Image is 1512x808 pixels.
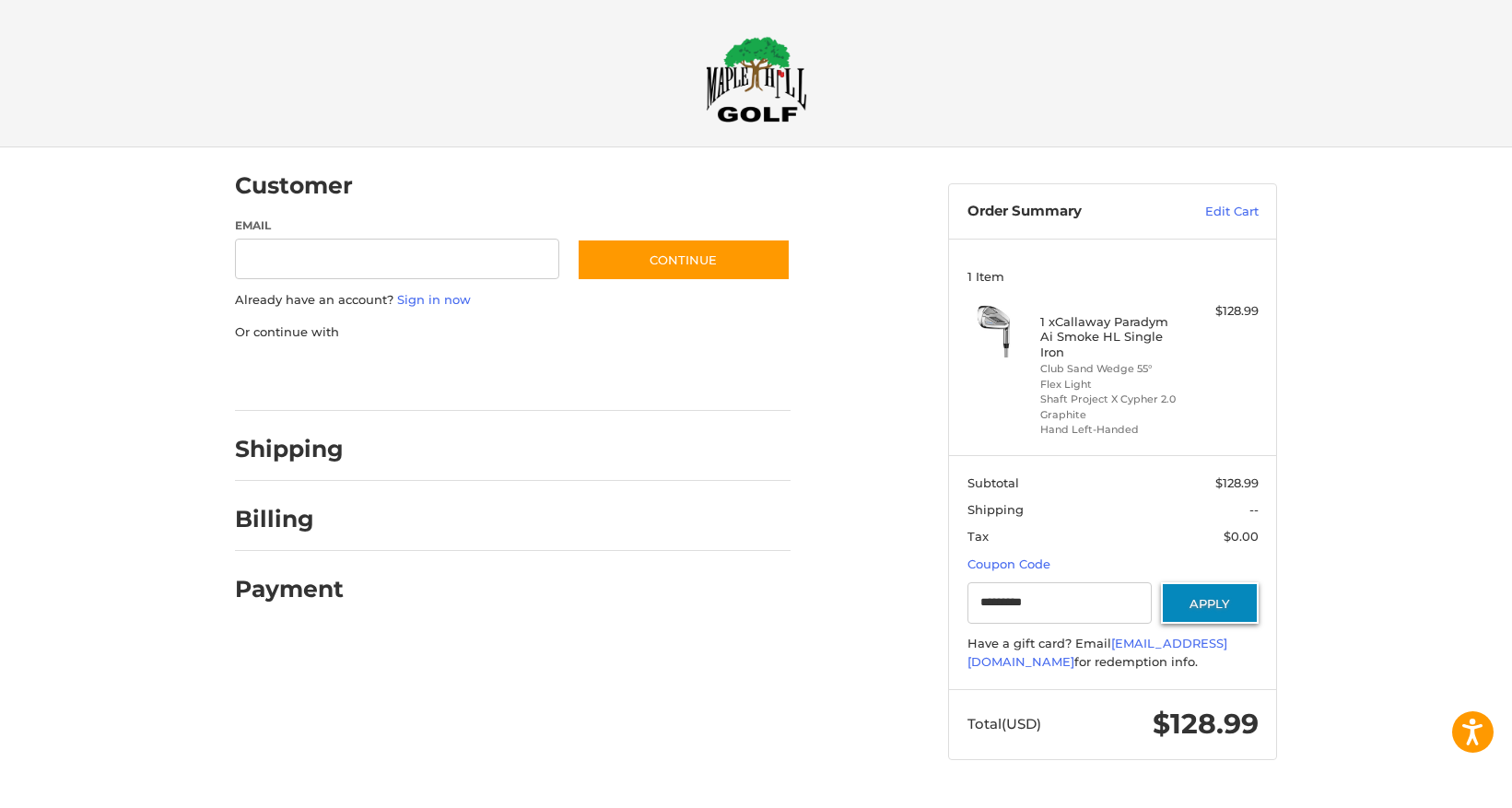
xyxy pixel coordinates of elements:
[1040,422,1181,438] li: Hand Left-Handed
[967,502,1024,517] span: Shipping
[235,171,353,200] h2: Customer
[235,323,791,342] p: Or continue with
[1224,529,1259,544] span: $0.00
[967,529,989,544] span: Tax
[967,582,1153,624] input: Gift Certificate or Coupon Code
[235,291,791,310] p: Already have an account?
[967,636,1227,669] a: [EMAIL_ADDRESS][DOMAIN_NAME]
[1360,758,1512,808] iframe: Google Customer Reviews
[706,36,807,123] img: Maple Hill Golf
[1161,582,1259,624] button: Apply
[229,359,368,392] iframe: PayPal-paypal
[235,435,344,463] h2: Shipping
[1040,314,1181,359] h4: 1 x Callaway Paradym Ai Smoke HL Single Iron
[577,239,791,281] button: Continue
[967,556,1050,571] a: Coupon Code
[235,505,343,533] h2: Billing
[967,269,1259,284] h3: 1 Item
[1153,707,1259,741] span: $128.99
[1166,203,1259,221] a: Edit Cart
[967,715,1041,732] span: Total (USD)
[235,575,344,603] h2: Payment
[1249,502,1259,517] span: --
[967,203,1166,221] h3: Order Summary
[1040,361,1181,377] li: Club Sand Wedge 55°
[1040,392,1181,422] li: Shaft Project X Cypher 2.0 Graphite
[235,217,559,234] label: Email
[397,292,471,307] a: Sign in now
[542,359,680,392] iframe: PayPal-venmo
[1186,302,1259,321] div: $128.99
[967,635,1259,671] div: Have a gift card? Email for redemption info.
[967,475,1019,490] span: Subtotal
[385,359,523,392] iframe: PayPal-paylater
[1040,377,1181,392] li: Flex Light
[1215,475,1259,490] span: $128.99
